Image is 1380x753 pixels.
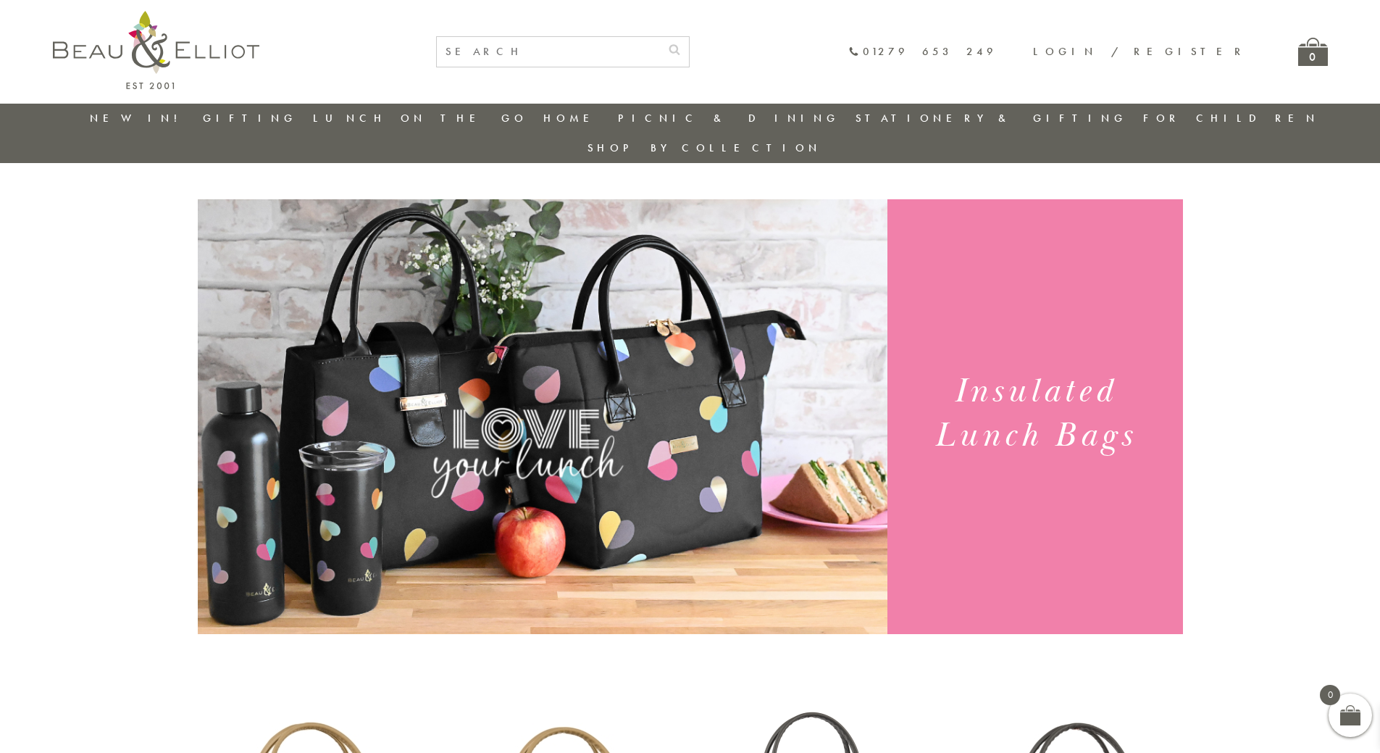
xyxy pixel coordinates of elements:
a: Lunch On The Go [313,111,527,125]
a: Home [543,111,601,125]
a: For Children [1143,111,1319,125]
a: New in! [90,111,187,125]
a: Shop by collection [587,141,821,155]
img: Emily Heart Set [198,199,887,634]
a: Picnic & Dining [618,111,840,125]
a: Gifting [203,111,297,125]
a: Stationery & Gifting [856,111,1127,125]
img: logo [53,11,259,89]
input: SEARCH [437,37,660,67]
a: 0 [1298,38,1328,66]
span: 0 [1320,685,1340,705]
a: Login / Register [1033,44,1247,59]
h1: Insulated Lunch Bags [905,370,1165,458]
a: 01279 653 249 [848,46,997,58]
